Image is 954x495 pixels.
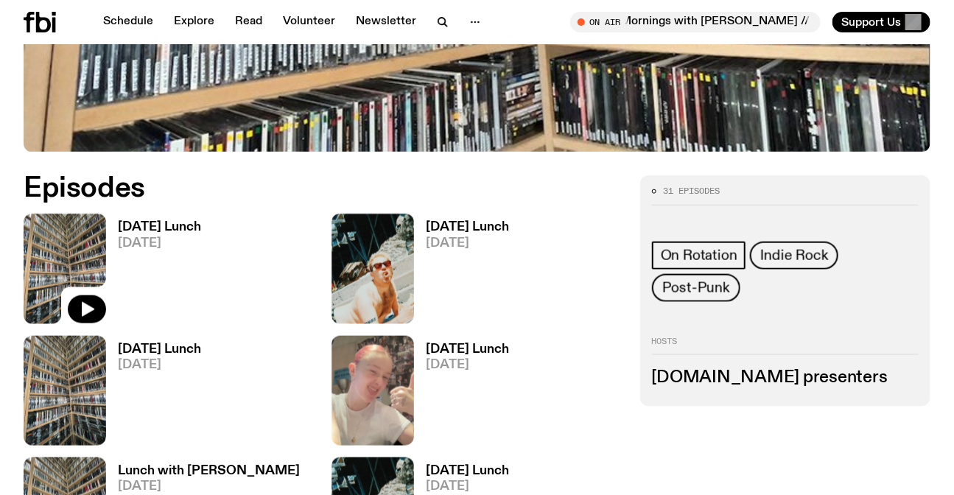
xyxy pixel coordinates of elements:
[426,465,509,477] h3: [DATE] Lunch
[118,480,300,493] span: [DATE]
[426,221,509,234] h3: [DATE] Lunch
[841,15,901,29] span: Support Us
[832,12,930,32] button: Support Us
[662,280,730,296] span: Post-Punk
[414,343,509,446] a: [DATE] Lunch[DATE]
[118,343,201,356] h3: [DATE] Lunch
[664,187,720,195] span: 31 episodes
[426,480,509,493] span: [DATE]
[24,214,106,323] img: A corner shot of the fbi music library
[426,237,509,250] span: [DATE]
[652,370,919,386] h3: [DOMAIN_NAME] presenters
[750,242,838,270] a: Indie Rock
[652,242,746,270] a: On Rotation
[24,336,106,446] img: A corner shot of the fbi music library
[426,343,509,356] h3: [DATE] Lunch
[426,359,509,371] span: [DATE]
[106,221,201,323] a: [DATE] Lunch[DATE]
[661,248,737,264] span: On Rotation
[24,175,622,202] h2: Episodes
[118,237,201,250] span: [DATE]
[226,12,271,32] a: Read
[652,337,919,355] h2: Hosts
[118,221,201,234] h3: [DATE] Lunch
[118,465,300,477] h3: Lunch with [PERSON_NAME]
[570,12,821,32] button: On AirMornings with [PERSON_NAME] // BOOK CLUB + playing [PERSON_NAME] ?1!?1
[106,343,201,446] a: [DATE] Lunch[DATE]
[347,12,425,32] a: Newsletter
[760,248,828,264] span: Indie Rock
[274,12,344,32] a: Volunteer
[118,359,201,371] span: [DATE]
[414,221,509,323] a: [DATE] Lunch[DATE]
[94,12,162,32] a: Schedule
[652,274,740,302] a: Post-Punk
[165,12,223,32] a: Explore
